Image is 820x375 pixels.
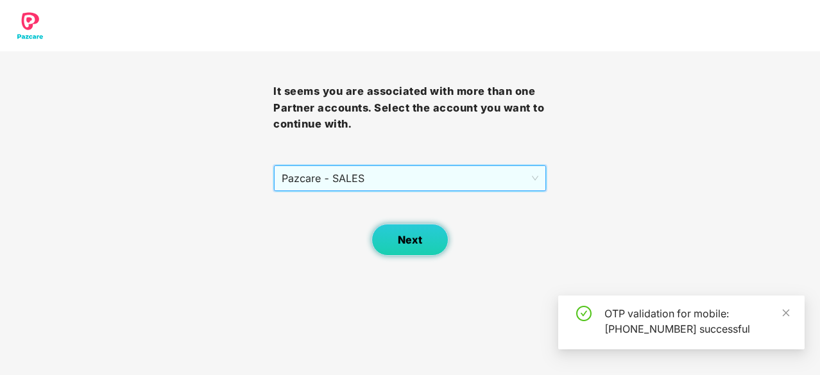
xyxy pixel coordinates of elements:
h3: It seems you are associated with more than one Partner accounts. Select the account you want to c... [273,83,547,133]
button: Next [372,224,448,256]
span: check-circle [576,306,592,321]
span: close [782,308,790,317]
span: Next [398,234,422,246]
div: OTP validation for mobile: [PHONE_NUMBER] successful [604,306,789,337]
span: Pazcare - SALES [282,166,538,190]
